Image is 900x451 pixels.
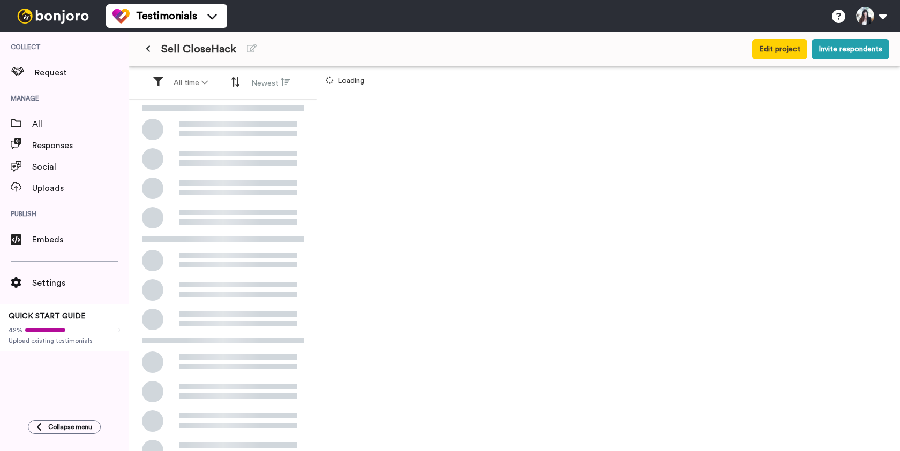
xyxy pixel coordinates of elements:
[161,42,236,57] span: Sell CloseHack
[9,326,22,334] span: 42%
[136,9,197,24] span: Testimonials
[28,420,101,434] button: Collapse menu
[245,73,297,93] button: Newest
[32,139,129,152] span: Responses
[167,73,214,93] button: All time
[35,66,129,79] span: Request
[752,39,807,59] button: Edit project
[32,233,129,246] span: Embeds
[32,118,129,131] span: All
[9,337,120,345] span: Upload existing testimonials
[9,312,86,320] span: QUICK START GUIDE
[32,277,129,289] span: Settings
[112,7,130,25] img: tm-color.svg
[32,160,129,173] span: Social
[812,39,889,59] button: Invite respondents
[32,182,129,195] span: Uploads
[48,423,92,431] span: Collapse menu
[13,9,93,24] img: bj-logo-header-white.svg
